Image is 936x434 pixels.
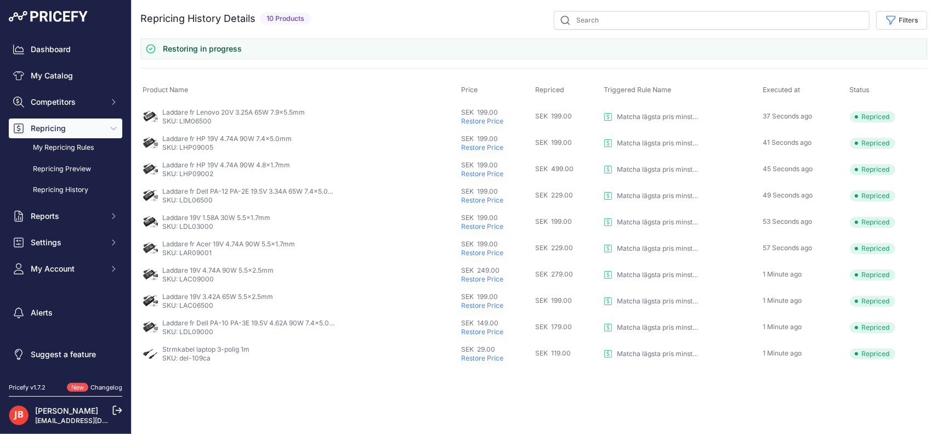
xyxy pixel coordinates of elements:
span: SEK 149.00 [461,319,498,328]
a: Repricing Preview [9,160,122,179]
p: SKU: LAR09001 [162,249,295,257]
span: Repriced [850,348,895,359]
span: Price [461,86,478,94]
p: Laddare fr HP 19V 4.74A 90W 4.8x1.7mm [162,161,290,170]
span: Repriced [850,164,895,175]
a: Matcha lägsta pris minst 20% TB [604,218,699,227]
span: SEK 229.00 [536,244,574,252]
input: Search [554,11,870,30]
span: Repriced [850,217,895,228]
a: Matcha lägsta pris minst 20% TB [604,270,699,279]
span: Repriced [536,86,565,94]
p: Matcha lägsta pris minst 20% TB [617,165,699,174]
p: Restore Price [461,354,531,363]
p: Restore Price [461,196,531,205]
span: SEK 119.00 [536,349,571,357]
a: My Repricing Rules [9,138,122,157]
p: Laddare 19V 1.58A 30W 5.5x1.7mm [162,213,270,222]
span: 53 Seconds ago [763,217,813,226]
span: 1 Minute ago [763,270,802,278]
span: Product Name [143,86,188,94]
span: Repriced [850,243,895,254]
span: SEK 199.00 [461,134,498,143]
p: Laddare fr Dell PA-10 PA-3E 19.5V 4.62A 90W 7.4x5.0mm [162,319,338,328]
span: Status [850,86,870,94]
p: Matcha lägsta pris minst 20% TB [617,218,699,227]
a: Matcha lägsta pris minst 20% TB [604,112,699,121]
span: 10 Products [260,13,311,25]
a: Suggest a feature [9,345,122,364]
span: Repriced [850,269,895,280]
span: Repriced [850,111,895,122]
img: Pricefy Logo [9,11,88,22]
p: SKU: LDL03000 [162,222,270,231]
a: Matcha lägsta pris minst 20% TB [604,244,699,253]
span: Repriced [850,190,895,201]
nav: Sidebar [9,40,122,370]
a: Changelog [90,384,122,391]
a: Matcha lägsta pris minst 20% TB [604,323,699,332]
p: Restore Price [461,301,531,310]
span: SEK 199.00 [536,112,572,120]
p: SKU: LDL06500 [162,196,338,205]
a: Matcha lägsta pris minst 20% TB [604,297,699,306]
p: Laddare fr Dell PA-12 PA-2E 19.5V 3.34A 65W 7.4x5.0mm [162,187,338,196]
p: SKU: LIM06500 [162,117,305,126]
a: Matcha lägsta pris minst 20% TB [604,139,699,148]
button: Reports [9,206,122,226]
p: Laddare fr Lenovo 20V 3.25A 65W 7.9x5.5mm [162,108,305,117]
p: Matcha lägsta pris minst 20% TB [617,139,699,148]
p: Restore Price [461,117,531,126]
a: Repricing History [9,181,122,200]
p: Matcha lägsta pris minst 20% TB [617,297,699,306]
a: My Catalog [9,66,122,86]
p: Laddare 19V 3.42A 65W 5.5x2.5mm [162,292,273,301]
a: Matcha lägsta pris minst 20% TB [604,165,699,174]
p: Strmkabel laptop 3-polig 1m [162,345,249,354]
p: SKU: LDL09000 [162,328,338,336]
p: Restore Price [461,328,531,336]
p: Restore Price [461,170,531,178]
p: Laddare fr HP 19V 4.74A 90W 7.4x5.0mm [162,134,292,143]
p: Restore Price [461,249,531,257]
span: Competitors [31,97,103,108]
a: [EMAIL_ADDRESS][DOMAIN_NAME] [35,416,150,425]
p: Matcha lägsta pris minst 20% TB [617,323,699,332]
p: Laddare 19V 4.74A 90W 5.5x2.5mm [162,266,274,275]
button: Repricing [9,119,122,138]
span: SEK 199.00 [461,187,498,196]
a: Dashboard [9,40,122,59]
span: 49 Seconds ago [763,191,813,199]
button: Settings [9,233,122,252]
span: SEK 29.00 [461,345,495,354]
p: SKU: del-109ca [162,354,249,363]
div: Pricefy v1.7.2 [9,383,46,392]
span: SEK 199.00 [536,217,572,226]
span: SEK 279.00 [536,270,574,278]
span: SEK 249.00 [461,266,500,275]
p: SKU: LAC06500 [162,301,273,310]
p: SKU: LHP09002 [162,170,290,178]
p: Laddare fr Acer 19V 4.74A 90W 5.5x1.7mm [162,240,295,249]
p: Restore Price [461,275,531,284]
span: SEK 199.00 [461,292,498,301]
button: Competitors [9,92,122,112]
span: SEK 179.00 [536,323,572,331]
span: Executed at [763,86,801,94]
span: SEK 199.00 [461,240,498,249]
span: 45 Seconds ago [763,165,813,173]
p: Matcha lägsta pris minst 20% TB [617,270,699,279]
p: Matcha lägsta pris minst 20% TB [617,112,699,121]
span: SEK 199.00 [461,213,498,222]
p: SKU: LAC09000 [162,275,274,284]
a: Matcha lägsta pris minst 20% TB [604,191,699,200]
span: Repriced [850,296,895,307]
span: Repriced [850,138,895,149]
a: Alerts [9,303,122,323]
span: 1 Minute ago [763,296,802,305]
span: SEK 199.00 [536,138,572,146]
p: Restore Price [461,143,531,152]
p: Matcha lägsta pris minst 20% TB [617,191,699,200]
span: SEK 499.00 [536,165,574,173]
span: SEK 229.00 [536,191,574,199]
